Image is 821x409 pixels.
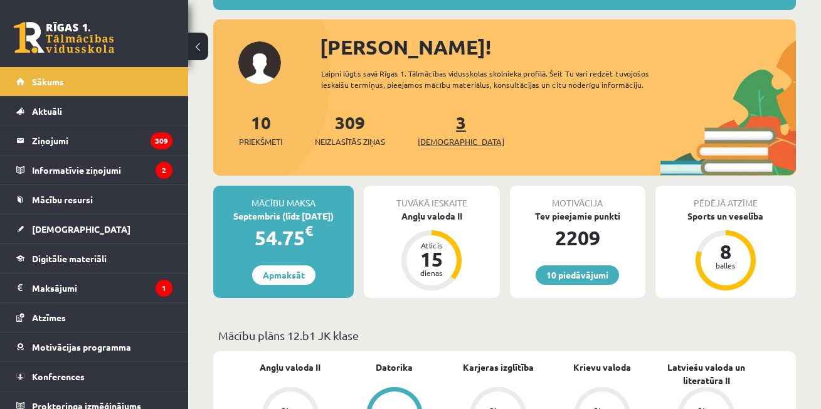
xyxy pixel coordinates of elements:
a: Maksājumi1 [16,274,172,302]
a: Rīgas 1. Tālmācības vidusskola [14,22,114,53]
div: dienas [413,269,450,277]
div: 8 [707,242,744,262]
div: Sports un veselība [655,210,796,223]
div: Laipni lūgts savā Rīgas 1. Tālmācības vidusskolas skolnieka profilā. Šeit Tu vari redzēt tuvojošo... [321,68,670,90]
div: 2209 [510,223,645,253]
a: Apmaksāt [252,265,315,285]
div: Tuvākā ieskaite [364,186,499,210]
span: Priekšmeti [239,135,282,148]
div: Angļu valoda II [364,210,499,223]
a: Angļu valoda II [260,361,320,374]
a: Aktuāli [16,97,172,125]
a: Motivācijas programma [16,332,172,361]
a: Informatīvie ziņojumi2 [16,156,172,184]
a: Karjeras izglītība [463,361,534,374]
a: Sports un veselība 8 balles [655,210,796,292]
a: [DEMOGRAPHIC_DATA] [16,215,172,243]
span: Neizlasītās ziņas [315,135,385,148]
div: Tev pieejamie punkti [510,210,645,223]
span: Sākums [32,76,64,87]
span: [DEMOGRAPHIC_DATA] [32,223,130,235]
a: 3[DEMOGRAPHIC_DATA] [418,111,504,148]
div: 54.75 [213,223,354,253]
a: Krievu valoda [573,361,631,374]
span: Motivācijas programma [32,341,131,353]
div: Pēdējā atzīme [655,186,796,210]
div: Septembris (līdz [DATE]) [213,210,354,223]
div: Atlicis [413,242,450,249]
span: Atzīmes [32,312,66,323]
span: Mācību resursi [32,194,93,205]
i: 2 [156,162,172,179]
span: [DEMOGRAPHIC_DATA] [418,135,504,148]
a: Angļu valoda II Atlicis 15 dienas [364,210,499,292]
a: Latviešu valoda un literatūra II [654,361,758,387]
span: Digitālie materiāli [32,253,107,264]
span: € [305,221,313,240]
a: Mācību resursi [16,185,172,214]
a: Digitālie materiāli [16,244,172,273]
div: Motivācija [510,186,645,210]
div: [PERSON_NAME]! [320,32,796,62]
a: 10Priekšmeti [239,111,282,148]
div: 15 [413,249,450,269]
i: 1 [156,280,172,297]
div: balles [707,262,744,269]
a: 309Neizlasītās ziņas [315,111,385,148]
legend: Maksājumi [32,274,172,302]
p: Mācību plāns 12.b1 JK klase [218,327,791,344]
a: Ziņojumi309 [16,126,172,155]
legend: Informatīvie ziņojumi [32,156,172,184]
i: 309 [151,132,172,149]
a: Sākums [16,67,172,96]
span: Aktuāli [32,105,62,117]
span: Konferences [32,371,85,382]
div: Mācību maksa [213,186,354,210]
a: Atzīmes [16,303,172,332]
a: 10 piedāvājumi [536,265,619,285]
a: Konferences [16,362,172,391]
a: Datorika [376,361,413,374]
legend: Ziņojumi [32,126,172,155]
